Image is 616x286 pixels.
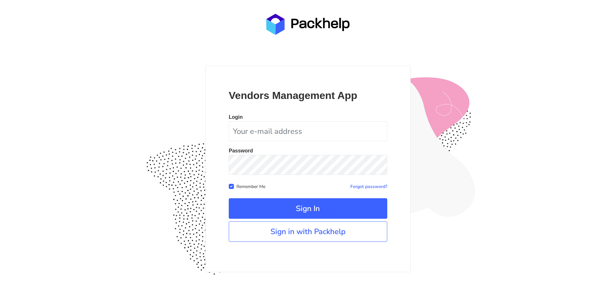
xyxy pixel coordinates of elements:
p: Login [229,115,387,120]
a: Sign in with Packhelp [229,221,387,242]
input: Your e-mail address [229,121,387,141]
p: Vendors Management App [229,89,387,102]
label: Remember Me [236,183,265,190]
a: Forgot password? [350,184,387,190]
button: Sign In [229,198,387,219]
p: Password [229,148,387,153]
